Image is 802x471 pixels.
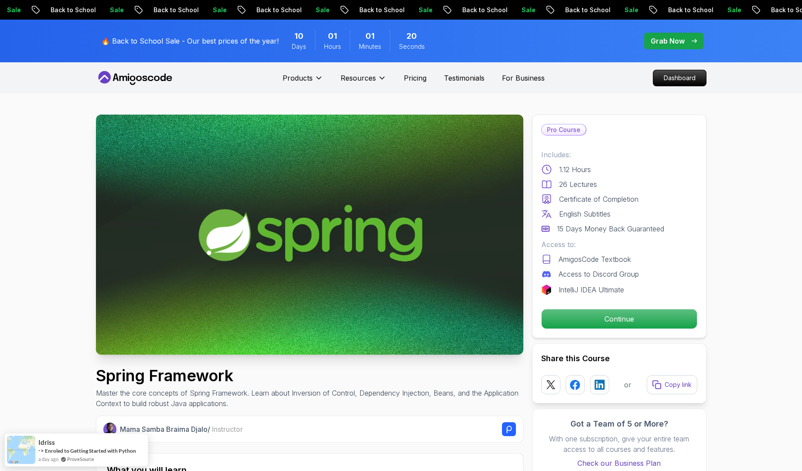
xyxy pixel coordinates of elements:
span: Days [292,42,306,51]
p: Products [283,73,313,83]
h1: Spring Framework [96,367,523,384]
p: Grab Now [651,36,685,46]
p: Continue [542,309,697,329]
p: 🔥 Back to School Sale - Our best prices of the year! [101,36,279,46]
span: -> [38,447,44,454]
a: Enroled to Getting Started with Python [45,447,136,454]
img: Nelson Djalo [103,423,117,436]
p: Mama Samba Braima Djalo / [120,424,243,434]
p: or [624,380,631,390]
p: IntelliJ IDEA Ultimate [559,285,624,295]
p: Back to School [350,6,409,14]
p: 15 Days Money Back Guaranteed [557,224,664,234]
p: Sale [512,6,540,14]
p: Sale [409,6,437,14]
a: ProveSource [67,455,94,463]
p: Access to: [541,239,697,250]
a: Pricing [404,73,427,83]
h2: Share this Course [541,352,697,365]
p: Back to School [556,6,615,14]
a: Dashboard [653,70,706,86]
p: Back to School [247,6,306,14]
p: Sale [306,6,334,14]
p: Sale [203,6,231,14]
p: 26 Lectures [559,179,597,190]
p: Sale [615,6,643,14]
button: Copy link [647,375,697,394]
span: Seconds [399,42,425,51]
span: 10 Days [294,30,304,42]
p: With one subscription, give your entire team access to all courses and features. [541,434,697,454]
span: Hours [324,42,341,51]
p: 1.12 Hours [559,164,591,175]
img: provesource social proof notification image [7,436,35,464]
p: Certificate of Completion [559,194,638,204]
p: Pro Course [542,125,586,135]
span: 1 Minutes [365,30,375,42]
p: Back to School [659,6,718,14]
a: For Business [502,73,545,83]
button: Products [283,73,323,90]
p: Copy link [665,380,692,389]
span: idriss [38,439,55,446]
span: 20 Seconds [406,30,417,42]
span: a day ago [38,455,58,463]
p: Access to Discord Group [559,269,639,279]
h3: Got a Team of 5 or More? [541,418,697,430]
p: Sale [718,6,746,14]
span: Minutes [359,42,381,51]
a: Check our Business Plan [541,458,697,468]
span: 1 Hours [328,30,337,42]
p: Master the core concepts of Spring Framework. Learn about Inversion of Control, Dependency Inject... [96,388,523,409]
p: Back to School [41,6,100,14]
p: Resources [341,73,376,83]
p: AmigosCode Textbook [559,254,631,264]
img: spring-framework_thumbnail [96,115,523,355]
p: English Subtitles [559,209,611,219]
p: Back to School [453,6,512,14]
a: Testimonials [444,73,485,83]
p: Sale [100,6,128,14]
p: Includes: [541,149,697,160]
button: Resources [341,73,386,90]
p: Back to School [144,6,203,14]
span: Instructor [212,425,243,434]
button: Continue [541,309,697,329]
img: jetbrains logo [541,285,552,295]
